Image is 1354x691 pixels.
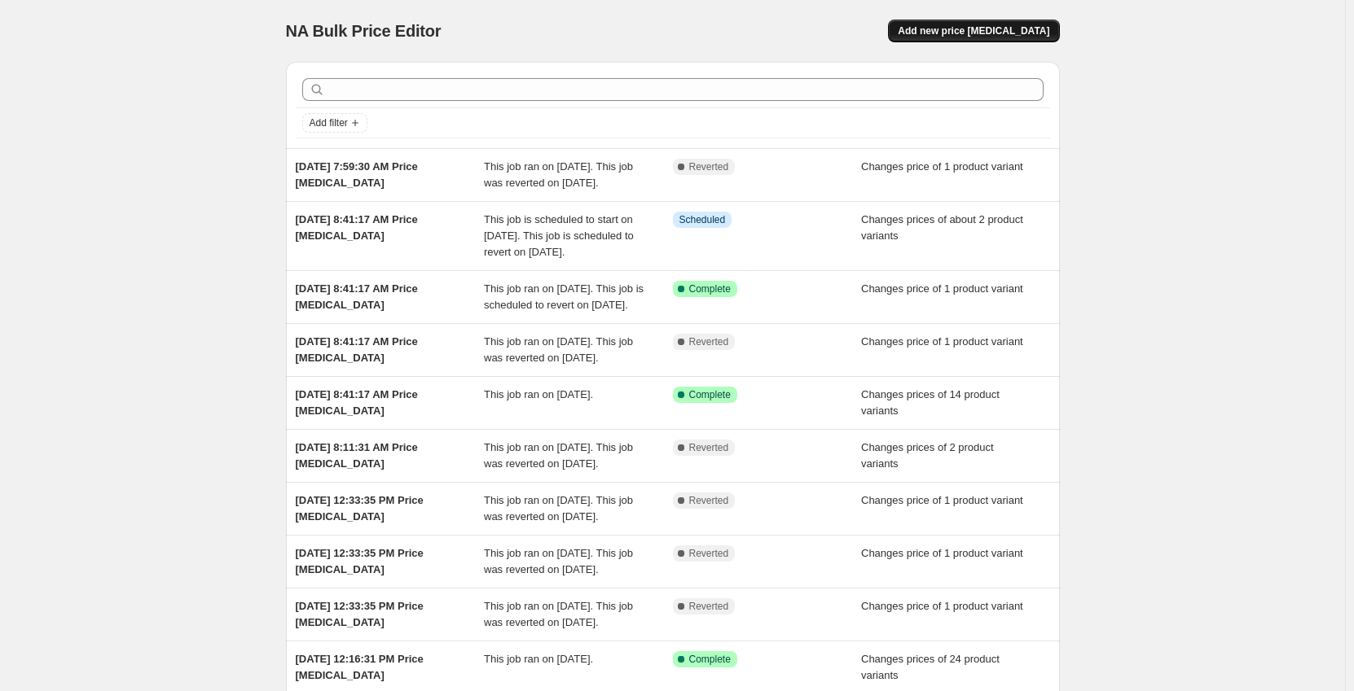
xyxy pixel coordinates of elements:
[689,494,729,507] span: Reverted
[689,600,729,613] span: Reverted
[861,213,1023,242] span: Changes prices of about 2 product variants
[861,547,1023,559] span: Changes price of 1 product variant
[310,116,348,129] span: Add filter
[296,494,424,523] span: [DATE] 12:33:35 PM Price [MEDICAL_DATA]
[679,213,726,226] span: Scheduled
[296,335,418,364] span: [DATE] 8:41:17 AM Price [MEDICAL_DATA]
[296,282,418,311] span: [DATE] 8:41:17 AM Price [MEDICAL_DATA]
[861,282,1023,295] span: Changes price of 1 product variant
[484,213,634,258] span: This job is scheduled to start on [DATE]. This job is scheduled to revert on [DATE].
[861,160,1023,173] span: Changes price of 1 product variant
[302,113,367,133] button: Add filter
[861,335,1023,348] span: Changes price of 1 product variant
[484,441,633,470] span: This job ran on [DATE]. This job was reverted on [DATE].
[296,441,418,470] span: [DATE] 8:11:31 AM Price [MEDICAL_DATA]
[484,600,633,628] span: This job ran on [DATE]. This job was reverted on [DATE].
[296,653,424,681] span: [DATE] 12:16:31 PM Price [MEDICAL_DATA]
[861,388,1000,417] span: Changes prices of 14 product variants
[888,20,1059,42] button: Add new price [MEDICAL_DATA]
[861,494,1023,506] span: Changes price of 1 product variant
[689,653,731,666] span: Complete
[484,494,633,523] span: This job ran on [DATE]. This job was reverted on [DATE].
[689,282,731,295] span: Complete
[296,388,418,417] span: [DATE] 8:41:17 AM Price [MEDICAL_DATA]
[861,600,1023,612] span: Changes price of 1 product variant
[484,335,633,364] span: This job ran on [DATE]. This job was reverted on [DATE].
[689,388,731,401] span: Complete
[484,547,633,575] span: This job ran on [DATE]. This job was reverted on [DATE].
[689,160,729,173] span: Reverted
[296,547,424,575] span: [DATE] 12:33:35 PM Price [MEDICAL_DATA]
[689,441,729,454] span: Reverted
[861,441,994,470] span: Changes prices of 2 product variants
[296,600,424,628] span: [DATE] 12:33:35 PM Price [MEDICAL_DATA]
[898,24,1049,37] span: Add new price [MEDICAL_DATA]
[484,160,633,189] span: This job ran on [DATE]. This job was reverted on [DATE].
[689,335,729,348] span: Reverted
[484,388,593,400] span: This job ran on [DATE].
[689,547,729,560] span: Reverted
[296,213,418,242] span: [DATE] 8:41:17 AM Price [MEDICAL_DATA]
[484,653,593,665] span: This job ran on [DATE].
[861,653,1000,681] span: Changes prices of 24 product variants
[286,22,442,40] span: NA Bulk Price Editor
[296,160,418,189] span: [DATE] 7:59:30 AM Price [MEDICAL_DATA]
[484,282,644,311] span: This job ran on [DATE]. This job is scheduled to revert on [DATE].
